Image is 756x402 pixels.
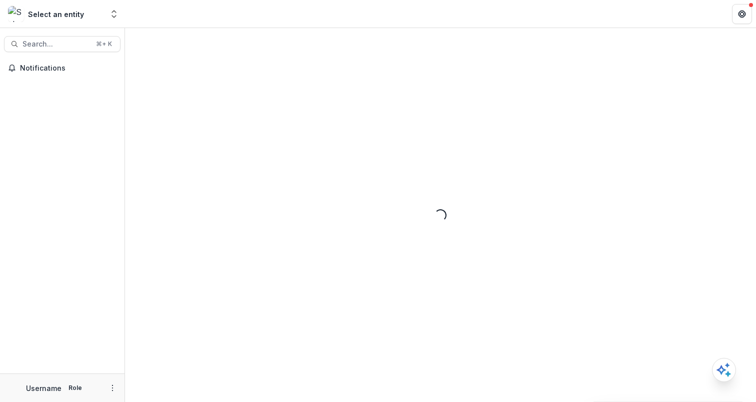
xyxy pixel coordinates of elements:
[26,383,61,393] p: Username
[28,9,84,20] div: Select an entity
[107,4,121,24] button: Open entity switcher
[106,382,118,394] button: More
[712,358,736,382] button: Open AI Assistant
[65,383,85,392] p: Role
[4,36,120,52] button: Search...
[4,60,120,76] button: Notifications
[8,6,24,22] img: Select an entity
[20,64,116,73] span: Notifications
[22,40,90,49] span: Search...
[732,4,752,24] button: Get Help
[94,39,114,50] div: ⌘ + K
